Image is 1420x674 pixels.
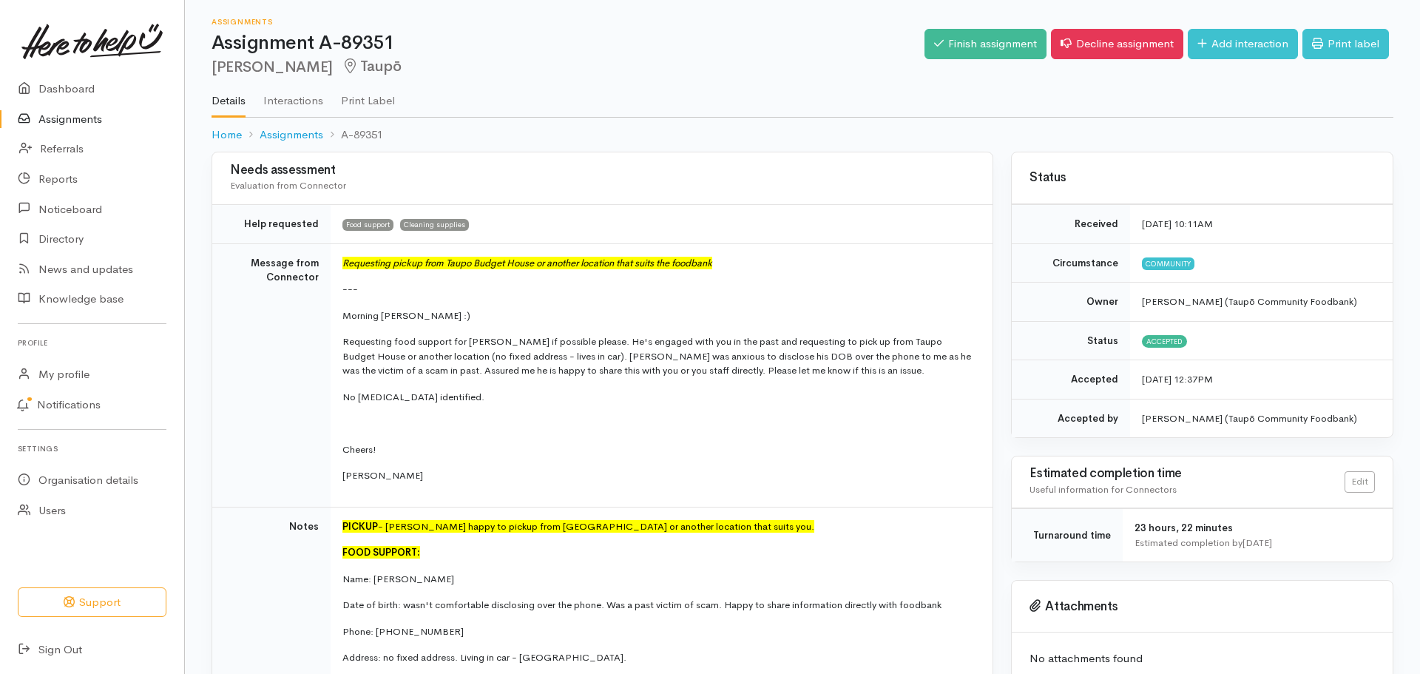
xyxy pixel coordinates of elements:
span: Useful information for Connectors [1029,483,1177,496]
time: [DATE] 10:11AM [1142,218,1213,230]
button: Support [18,587,166,618]
p: Morning [PERSON_NAME] :) [342,309,975,323]
i: Requesting pickup from Taupo Budget House or another location that suits the foodbank [342,257,712,269]
td: Accepted [1012,360,1130,400]
span: Evaluation from Connector [230,179,346,192]
a: Finish assignment [924,29,1047,59]
a: Add interaction [1188,29,1298,59]
p: Requesting food support for [PERSON_NAME] if possible please. He's engaged with you in the past a... [342,334,975,378]
span: Cleaning supplies [400,219,469,231]
font: - [PERSON_NAME] happy to pickup from [GEOGRAPHIC_DATA] or another location that suits you. [342,520,814,533]
h6: Settings [18,439,166,459]
p: No [MEDICAL_DATA] identified. [342,390,975,405]
h6: Profile [18,333,166,353]
a: Home [212,127,242,144]
a: Decline assignment [1051,29,1183,59]
a: Interactions [263,75,323,116]
p: --- [342,282,975,297]
h3: Estimated completion time [1029,467,1345,481]
span: [PERSON_NAME] (Taupō Community Foodbank) [1142,295,1357,308]
p: [PERSON_NAME] [342,468,975,483]
td: [PERSON_NAME] (Taupō Community Foodbank) [1130,399,1393,437]
h6: Assignments [212,18,924,26]
a: Print Label [341,75,395,116]
a: Edit [1345,471,1375,493]
td: Owner [1012,283,1130,322]
a: Print label [1302,29,1389,59]
p: Phone: [PHONE_NUMBER] [342,624,975,639]
h1: Assignment A-89351 [212,33,924,54]
td: Turnaround time [1012,509,1123,562]
p: No attachments found [1029,650,1375,667]
font: FOOD SUPPORT: [342,546,420,559]
span: Community [1142,257,1194,269]
h2: [PERSON_NAME] [212,58,924,75]
td: Help requested [212,205,331,244]
time: [DATE] 12:37PM [1142,373,1213,385]
td: Message from Connector [212,243,331,507]
p: Cheers! [342,442,975,457]
a: Assignments [260,127,323,144]
h3: Status [1029,171,1375,185]
p: Address: no fixed address. Living in car - [GEOGRAPHIC_DATA]. [342,650,975,665]
nav: breadcrumb [212,118,1393,152]
p: Date of birth: wasn't comfortable disclosing over the phone. Was a past victim of scam. Happy to ... [342,598,975,613]
h3: Needs assessment [230,164,975,178]
p: Name: [PERSON_NAME] [342,572,975,587]
span: Taupō [342,57,402,75]
time: [DATE] [1242,536,1272,549]
td: Circumstance [1012,243,1130,283]
span: 23 hours, 22 minutes [1135,522,1233,534]
span: PICKUP [342,520,378,533]
span: Accepted [1142,335,1187,347]
td: Status [1012,321,1130,360]
li: A-89351 [323,127,383,144]
td: Accepted by [1012,399,1130,437]
a: Details [212,75,246,118]
h3: Attachments [1029,599,1375,614]
td: Received [1012,205,1130,244]
span: Food support [342,219,393,231]
div: Estimated completion by [1135,536,1375,550]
